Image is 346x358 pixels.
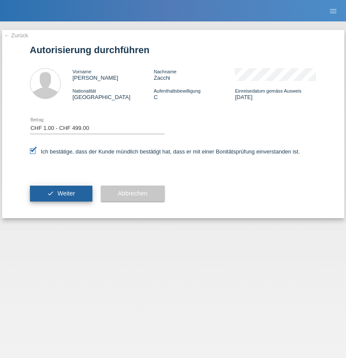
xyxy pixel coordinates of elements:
[154,68,235,81] div: Zacchi
[101,186,165,202] button: Abbrechen
[73,88,96,93] span: Nationalität
[73,87,154,100] div: [GEOGRAPHIC_DATA]
[235,87,316,100] div: [DATE]
[73,68,154,81] div: [PERSON_NAME]
[47,190,54,197] i: check
[30,45,316,55] h1: Autorisierung durchführen
[325,8,342,13] a: menu
[30,186,92,202] button: check Weiter
[235,88,301,93] span: Einreisedatum gemäss Ausweis
[154,87,235,100] div: C
[30,148,300,155] label: Ich bestätige, dass der Kunde mündlich bestätigt hat, dass er mit einer Bonitätsprüfung einversta...
[4,32,28,39] a: ← Zurück
[329,7,337,15] i: menu
[154,88,200,93] span: Aufenthaltsbewilligung
[73,69,92,74] span: Vorname
[118,190,148,197] span: Abbrechen
[57,190,75,197] span: Weiter
[154,69,176,74] span: Nachname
